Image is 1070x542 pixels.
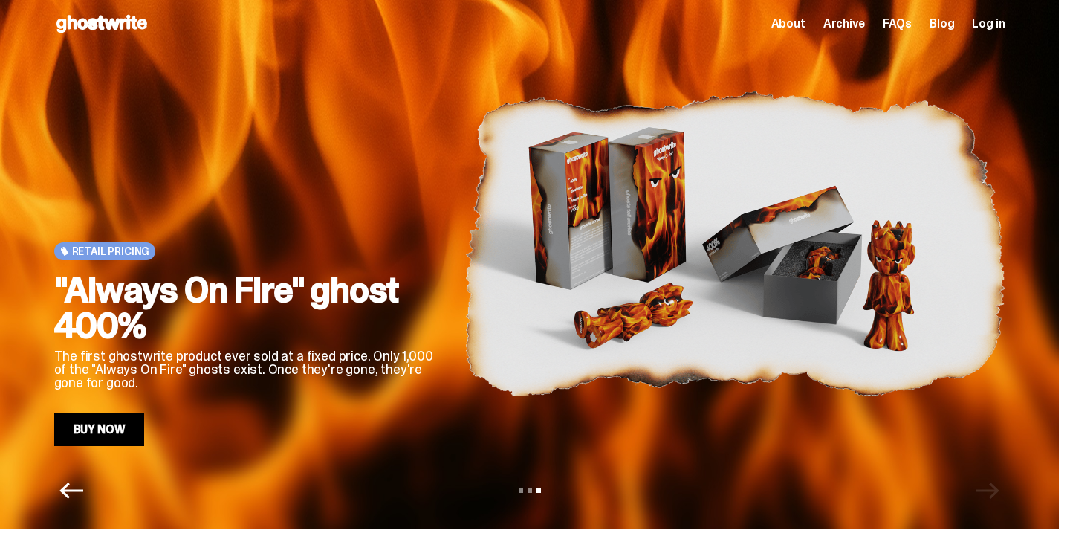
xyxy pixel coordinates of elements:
[54,272,441,343] h2: "Always On Fire" ghost 400%
[59,479,83,503] button: Previous
[883,18,912,30] a: FAQs
[536,488,541,493] button: View slide 3
[519,488,523,493] button: View slide 1
[528,488,532,493] button: View slide 2
[54,413,145,446] a: Buy Now
[823,18,865,30] a: Archive
[972,18,1005,30] a: Log in
[464,40,1005,446] img: "Always On Fire" ghost 400%
[54,349,441,390] p: The first ghostwrite product ever sold at a fixed price. Only 1,000 of the "Always On Fire" ghost...
[930,18,954,30] a: Blog
[72,245,150,257] span: Retail Pricing
[771,18,805,30] a: About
